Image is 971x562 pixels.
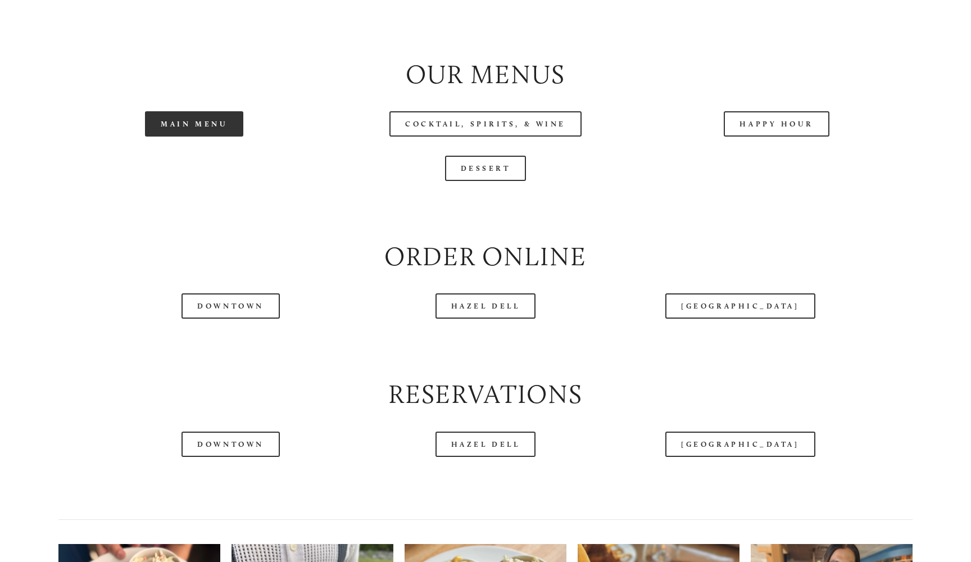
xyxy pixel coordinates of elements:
a: Downtown [182,293,279,319]
a: Cocktail, Spirits, & Wine [389,111,582,137]
h2: Reservations [58,376,913,412]
a: Hazel Dell [435,432,536,457]
a: Downtown [182,432,279,457]
a: [GEOGRAPHIC_DATA] [665,432,815,457]
a: Hazel Dell [435,293,536,319]
a: [GEOGRAPHIC_DATA] [665,293,815,319]
a: Dessert [445,156,527,181]
h2: Order Online [58,238,913,274]
a: Main Menu [145,111,243,137]
a: Happy Hour [724,111,829,137]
